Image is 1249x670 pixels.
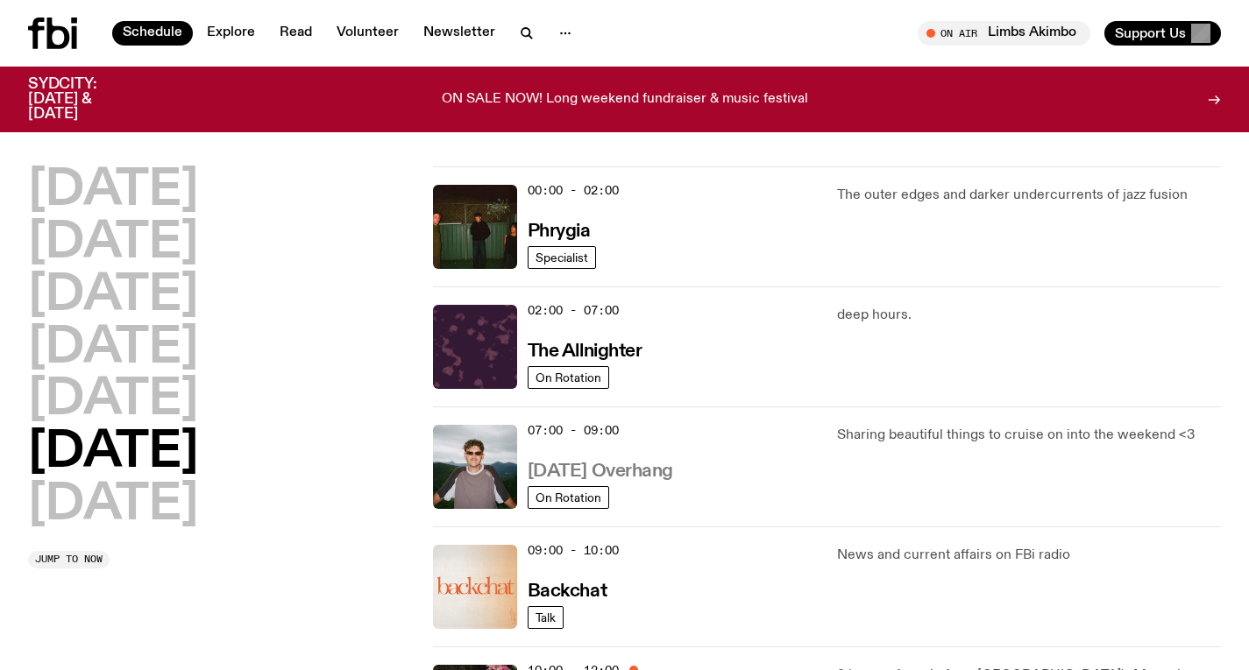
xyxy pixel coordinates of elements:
[28,551,110,568] button: Jump to now
[528,302,619,319] span: 02:00 - 07:00
[837,305,1221,326] p: deep hours.
[28,481,198,530] button: [DATE]
[528,459,673,481] a: [DATE] Overhang
[528,182,619,199] span: 00:00 - 02:00
[536,490,601,504] span: On Rotation
[837,425,1221,446] p: Sharing beautiful things to cruise on into the weekend <3
[28,219,198,268] button: [DATE]
[528,366,609,389] a: On Rotation
[1115,25,1186,41] span: Support Us
[918,21,1090,46] button: On AirLimbs Akimbo
[536,370,601,384] span: On Rotation
[536,250,588,264] span: Specialist
[837,545,1221,566] p: News and current affairs on FBi radio
[536,610,556,624] span: Talk
[28,324,198,373] button: [DATE]
[35,554,103,564] span: Jump to now
[528,246,596,269] a: Specialist
[28,166,198,215] button: [DATE]
[528,422,619,439] span: 07:00 - 09:00
[528,222,591,241] h3: Phrygia
[112,21,193,46] a: Schedule
[433,425,517,509] img: Harrie Hastings stands in front of cloud-covered sky and rolling hills. He's wearing sunglasses a...
[1104,21,1221,46] button: Support Us
[433,185,517,269] img: A greeny-grainy film photo of Bela, John and Bindi at night. They are standing in a backyard on g...
[269,21,323,46] a: Read
[528,606,564,629] a: Talk
[837,185,1221,206] p: The outer edges and darker undercurrents of jazz fusion
[528,542,619,559] span: 09:00 - 10:00
[326,21,409,46] a: Volunteer
[442,92,808,108] p: ON SALE NOW! Long weekend fundraiser & music festival
[196,21,266,46] a: Explore
[528,579,607,601] a: Backchat
[528,342,642,361] h3: The Allnighter
[413,21,506,46] a: Newsletter
[28,376,198,425] button: [DATE]
[528,219,591,241] a: Phrygia
[28,428,198,477] button: [DATE]
[28,272,198,321] button: [DATE]
[528,582,607,601] h3: Backchat
[528,339,642,361] a: The Allnighter
[528,462,673,481] h3: [DATE] Overhang
[28,77,140,122] h3: SYDCITY: [DATE] & [DATE]
[528,486,609,509] a: On Rotation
